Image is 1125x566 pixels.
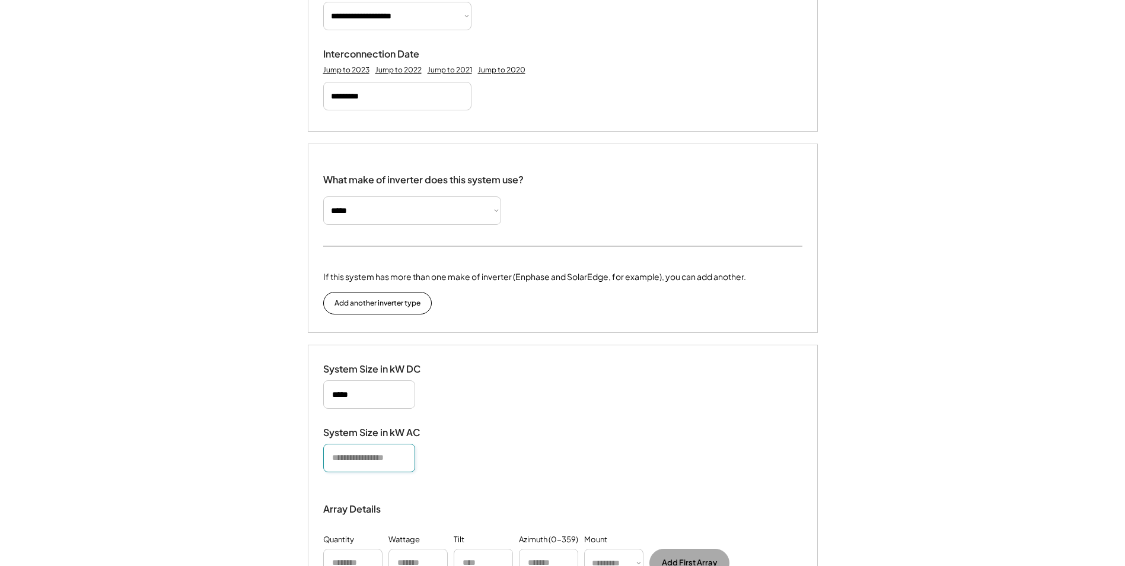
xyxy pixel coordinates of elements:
[388,534,420,546] div: Wattage
[323,363,442,376] div: System Size in kW DC
[323,427,442,439] div: System Size in kW AC
[323,534,354,546] div: Quantity
[323,502,383,516] div: Array Details
[454,534,464,546] div: Tilt
[519,534,578,546] div: Azimuth (0-359)
[323,271,746,283] div: If this system has more than one make of inverter (Enphase and SolarEdge, for example), you can a...
[478,65,525,75] div: Jump to 2020
[323,292,432,314] button: Add another inverter type
[323,162,524,189] div: What make of inverter does this system use?
[428,65,472,75] div: Jump to 2021
[323,48,442,61] div: Interconnection Date
[375,65,422,75] div: Jump to 2022
[323,65,369,75] div: Jump to 2023
[584,534,607,546] div: Mount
